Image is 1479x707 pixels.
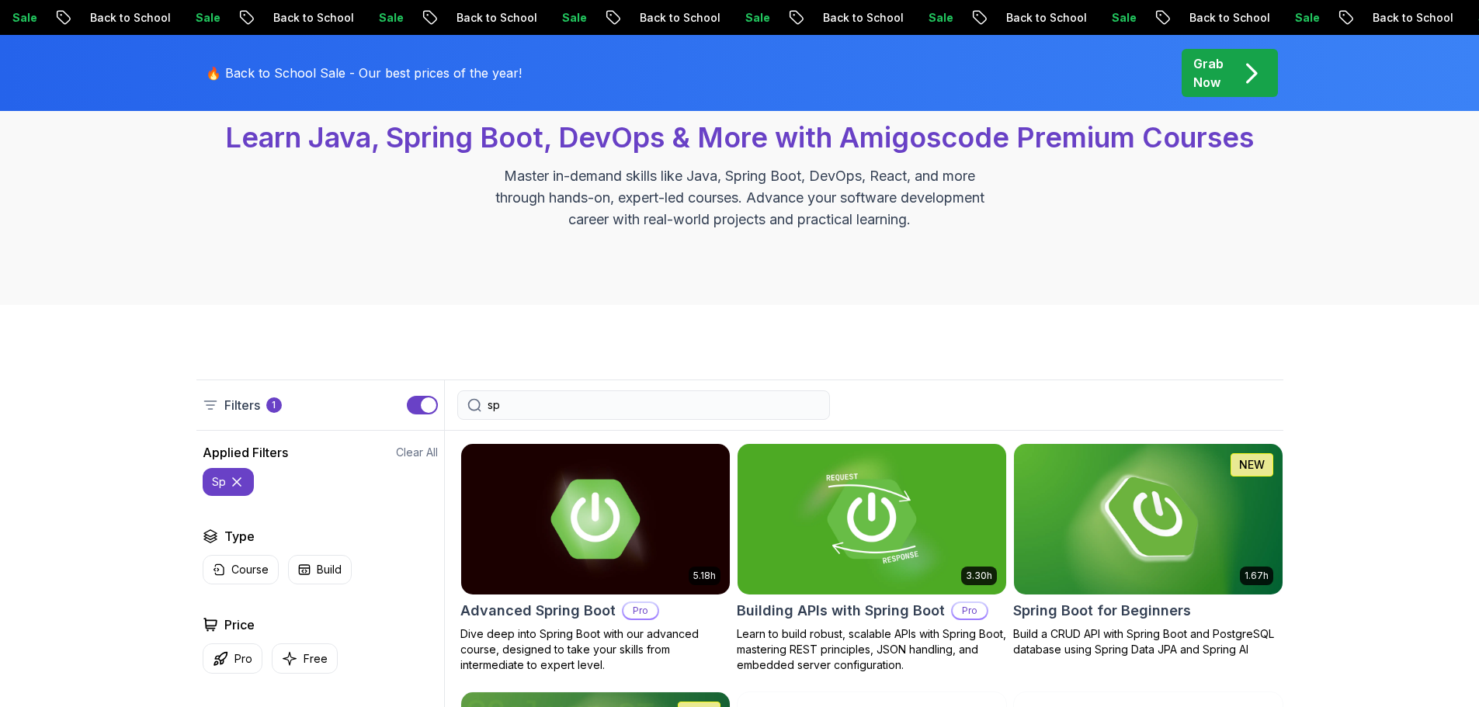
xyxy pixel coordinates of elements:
button: Build [288,555,352,584]
h2: Type [224,527,255,546]
p: 1.67h [1245,570,1269,582]
p: Free [304,651,328,667]
a: Building APIs with Spring Boot card3.30hBuilding APIs with Spring BootProLearn to build robust, s... [737,443,1007,673]
img: Advanced Spring Boot card [461,444,730,594]
span: Learn Java, Spring Boot, DevOps & More with Amigoscode Premium Courses [225,120,1254,154]
a: Advanced Spring Boot card5.18hAdvanced Spring BootProDive deep into Spring Boot with our advanced... [460,443,731,673]
p: 3.30h [966,570,992,582]
p: 🔥 Back to School Sale - Our best prices of the year! [206,64,522,82]
p: Sale [908,10,958,26]
p: Back to School [70,10,175,26]
img: Building APIs with Spring Boot card [738,444,1006,594]
p: Pro [623,603,658,619]
p: Back to School [803,10,908,26]
img: Spring Boot for Beginners card [1014,444,1283,594]
h2: Applied Filters [203,443,288,462]
p: Back to School [986,10,1092,26]
button: Free [272,643,338,674]
p: Pro [234,651,252,667]
p: NEW [1239,457,1265,473]
p: Back to School [620,10,725,26]
p: Sale [1092,10,1141,26]
h2: Building APIs with Spring Boot [737,600,945,622]
p: Dive deep into Spring Boot with our advanced course, designed to take your skills from intermedia... [460,626,731,673]
p: Grab Now [1193,54,1224,92]
p: Build a CRUD API with Spring Boot and PostgreSQL database using Spring Data JPA and Spring AI [1013,626,1283,657]
p: Sale [359,10,408,26]
p: Back to School [1169,10,1275,26]
p: Sale [1275,10,1325,26]
p: Build [317,562,342,577]
p: Learn to build robust, scalable APIs with Spring Boot, mastering REST principles, JSON handling, ... [737,626,1007,673]
p: 1 [272,399,276,411]
p: Master in-demand skills like Java, Spring Boot, DevOps, React, and more through hands-on, expert-... [479,165,1001,230]
p: sp [212,474,226,490]
a: Spring Boot for Beginners card1.67hNEWSpring Boot for BeginnersBuild a CRUD API with Spring Boot ... [1013,443,1283,657]
p: 5.18h [693,570,716,582]
button: sp [203,468,254,496]
p: Sale [175,10,225,26]
input: Search Java, React, Spring boot ... [488,397,820,413]
p: Pro [953,603,987,619]
p: Back to School [253,10,359,26]
h2: Price [224,615,255,634]
p: Filters [224,396,260,414]
p: Sale [542,10,592,26]
p: Back to School [436,10,542,26]
h2: Spring Boot for Beginners [1013,600,1191,622]
p: Sale [725,10,775,26]
button: Course [203,555,279,584]
button: Pro [203,643,262,674]
p: Back to School [1352,10,1458,26]
button: Clear All [396,445,438,460]
p: Course [231,562,269,577]
h2: Advanced Spring Boot [460,600,616,622]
